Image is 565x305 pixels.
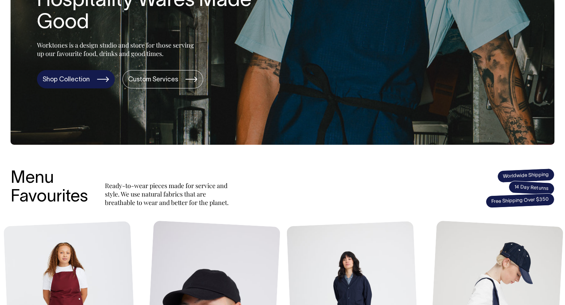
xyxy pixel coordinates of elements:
p: Ready-to-wear pieces made for service and style. We use natural fabrics that are breathable to we... [105,181,232,207]
a: Custom Services [123,70,203,88]
span: Free Shipping Over $350 [485,193,554,208]
p: Worktones is a design studio and store for those serving up our favourite food, drinks and good t... [37,41,197,58]
span: Worldwide Shipping [497,168,554,183]
h3: Menu Favourites [11,169,88,207]
a: Shop Collection [37,70,115,88]
span: 14 Day Returns [508,181,555,195]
